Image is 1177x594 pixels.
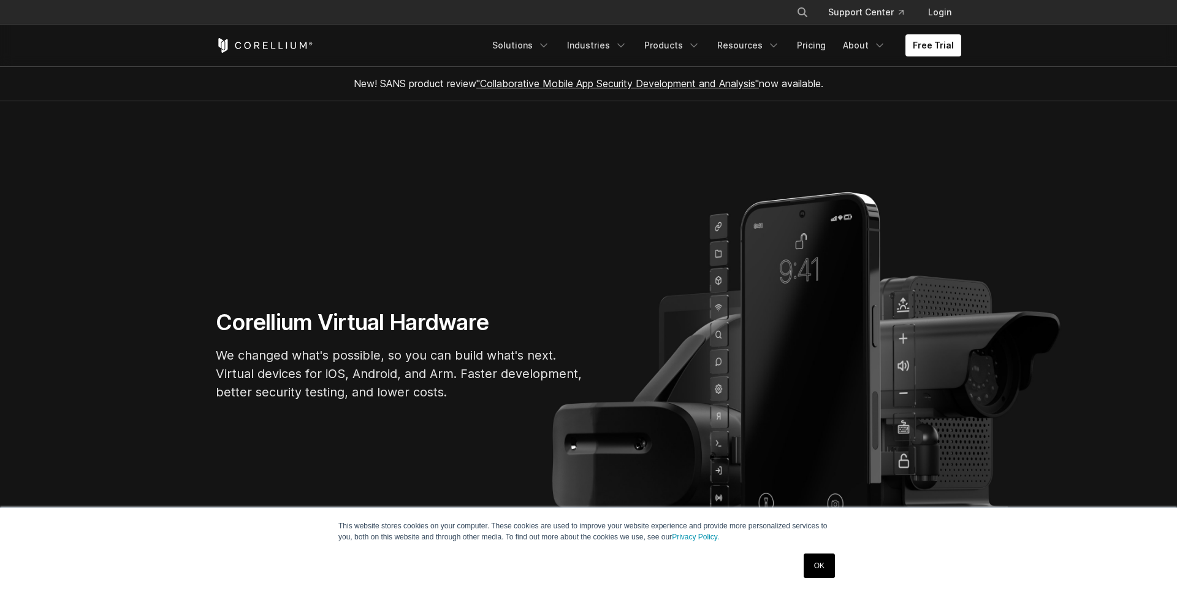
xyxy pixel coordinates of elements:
a: Privacy Policy. [672,533,719,541]
button: Search [791,1,813,23]
a: About [836,34,893,56]
a: Industries [560,34,634,56]
a: Pricing [790,34,833,56]
span: New! SANS product review now available. [354,77,823,90]
a: Products [637,34,707,56]
a: Free Trial [905,34,961,56]
a: Corellium Home [216,38,313,53]
a: OK [804,553,835,578]
div: Navigation Menu [782,1,961,23]
div: Navigation Menu [485,34,961,56]
a: Solutions [485,34,557,56]
p: We changed what's possible, so you can build what's next. Virtual devices for iOS, Android, and A... [216,346,584,401]
a: "Collaborative Mobile App Security Development and Analysis" [476,77,759,90]
a: Resources [710,34,787,56]
a: Support Center [818,1,913,23]
a: Login [918,1,961,23]
p: This website stores cookies on your computer. These cookies are used to improve your website expe... [338,520,839,542]
h1: Corellium Virtual Hardware [216,309,584,336]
